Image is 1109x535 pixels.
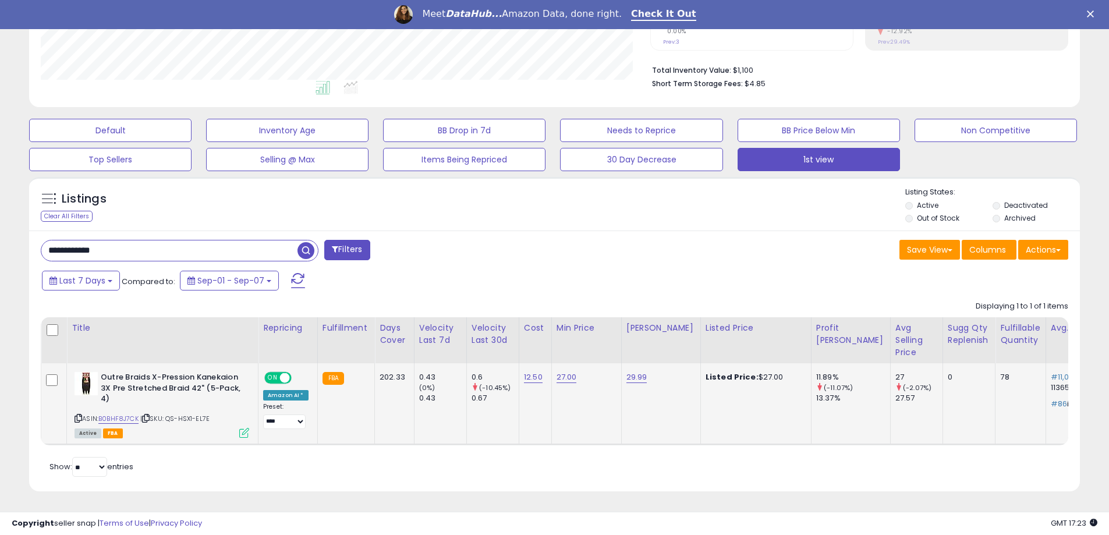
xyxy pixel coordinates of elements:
b: Total Inventory Value: [652,65,731,75]
div: Close [1087,10,1099,17]
div: Avg Selling Price [895,322,938,359]
div: 202.33 [380,372,405,382]
h5: Listings [62,191,107,207]
div: 0.67 [472,393,519,403]
button: Default [29,119,192,142]
strong: Copyright [12,518,54,529]
a: Privacy Policy [151,518,202,529]
b: Listed Price: [706,371,759,382]
div: $27.00 [706,372,802,382]
div: Meet Amazon Data, done right. [422,8,622,20]
small: -12.92% [883,27,912,36]
small: Prev: 3 [663,38,679,45]
span: All listings currently available for purchase on Amazon [75,428,101,438]
button: Needs to Reprice [560,119,722,142]
img: 41DlL6pcC0L._SL40_.jpg [75,372,98,395]
img: Profile image for Georgie [394,5,413,24]
p: Listing States: [905,187,1080,198]
div: 0.43 [419,372,466,382]
div: Sugg Qty Replenish [948,322,991,346]
div: Fulfillable Quantity [1000,322,1040,346]
a: B0BHF8J7CK [98,414,139,424]
div: Preset: [263,403,309,429]
div: Clear All Filters [41,211,93,222]
button: Sep-01 - Sep-07 [180,271,279,290]
span: Last 7 Days [59,275,105,286]
button: BB Drop in 7d [383,119,545,142]
label: Out of Stock [917,213,959,223]
div: 27 [895,372,943,382]
span: $4.85 [745,78,766,89]
button: 1st view [738,148,900,171]
div: Amazon AI * [263,390,309,401]
div: 13.37% [816,393,890,403]
div: seller snap | | [12,518,202,529]
span: ON [265,373,280,383]
small: FBA [323,372,344,385]
div: ASIN: [75,372,249,437]
div: Title [72,322,253,334]
span: Show: entries [49,461,133,472]
button: Save View [899,240,960,260]
i: DataHub... [445,8,502,19]
button: Actions [1018,240,1068,260]
th: Please note that this number is a calculation based on your required days of coverage and your ve... [943,317,995,363]
div: 11.89% [816,372,890,382]
small: (-11.07%) [824,383,853,392]
div: 0 [948,372,987,382]
button: Items Being Repriced [383,148,545,171]
small: (-10.45%) [479,383,511,392]
div: Profit [PERSON_NAME] [816,322,885,346]
span: #11,014 [1051,371,1077,382]
button: Selling @ Max [206,148,369,171]
span: OFF [290,373,309,383]
span: Sep-01 - Sep-07 [197,275,264,286]
button: Last 7 Days [42,271,120,290]
span: 2025-09-15 17:23 GMT [1051,518,1097,529]
span: Compared to: [122,276,175,287]
div: 0.6 [472,372,519,382]
span: #86 [1051,398,1067,409]
a: Terms of Use [100,518,149,529]
b: Outre Braids X-Pression Kanekaion 3X Pre Stretched Braid 42" (5-Pack, 4) [101,372,242,408]
a: 27.00 [557,371,577,383]
small: Prev: 29.49% [878,38,910,45]
b: Short Term Storage Fees: [652,79,743,88]
div: Listed Price [706,322,806,334]
label: Deactivated [1004,200,1048,210]
button: Filters [324,240,370,260]
div: [PERSON_NAME] [626,322,696,334]
li: $1,100 [652,62,1060,76]
div: 27.57 [895,393,943,403]
a: 29.99 [626,371,647,383]
button: Non Competitive [915,119,1077,142]
div: Velocity Last 30d [472,322,514,346]
div: 78 [1000,372,1036,382]
button: Inventory Age [206,119,369,142]
div: Cost [524,322,547,334]
span: FBA [103,428,123,438]
button: Columns [962,240,1016,260]
small: (-2.07%) [903,383,931,392]
label: Archived [1004,213,1036,223]
div: 0.43 [419,393,466,403]
span: | SKU: QS-HSX1-EL7E [140,414,210,423]
div: Min Price [557,322,616,334]
button: Top Sellers [29,148,192,171]
div: Fulfillment [323,322,370,334]
label: Active [917,200,938,210]
div: Displaying 1 to 1 of 1 items [976,301,1068,312]
button: BB Price Below Min [738,119,900,142]
a: Check It Out [631,8,696,21]
div: Days Cover [380,322,409,346]
div: Velocity Last 7d [419,322,462,346]
a: 12.50 [524,371,543,383]
small: (0%) [419,383,435,392]
div: Repricing [263,322,313,334]
span: Columns [969,244,1006,256]
small: 0.00% [663,27,686,36]
button: 30 Day Decrease [560,148,722,171]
